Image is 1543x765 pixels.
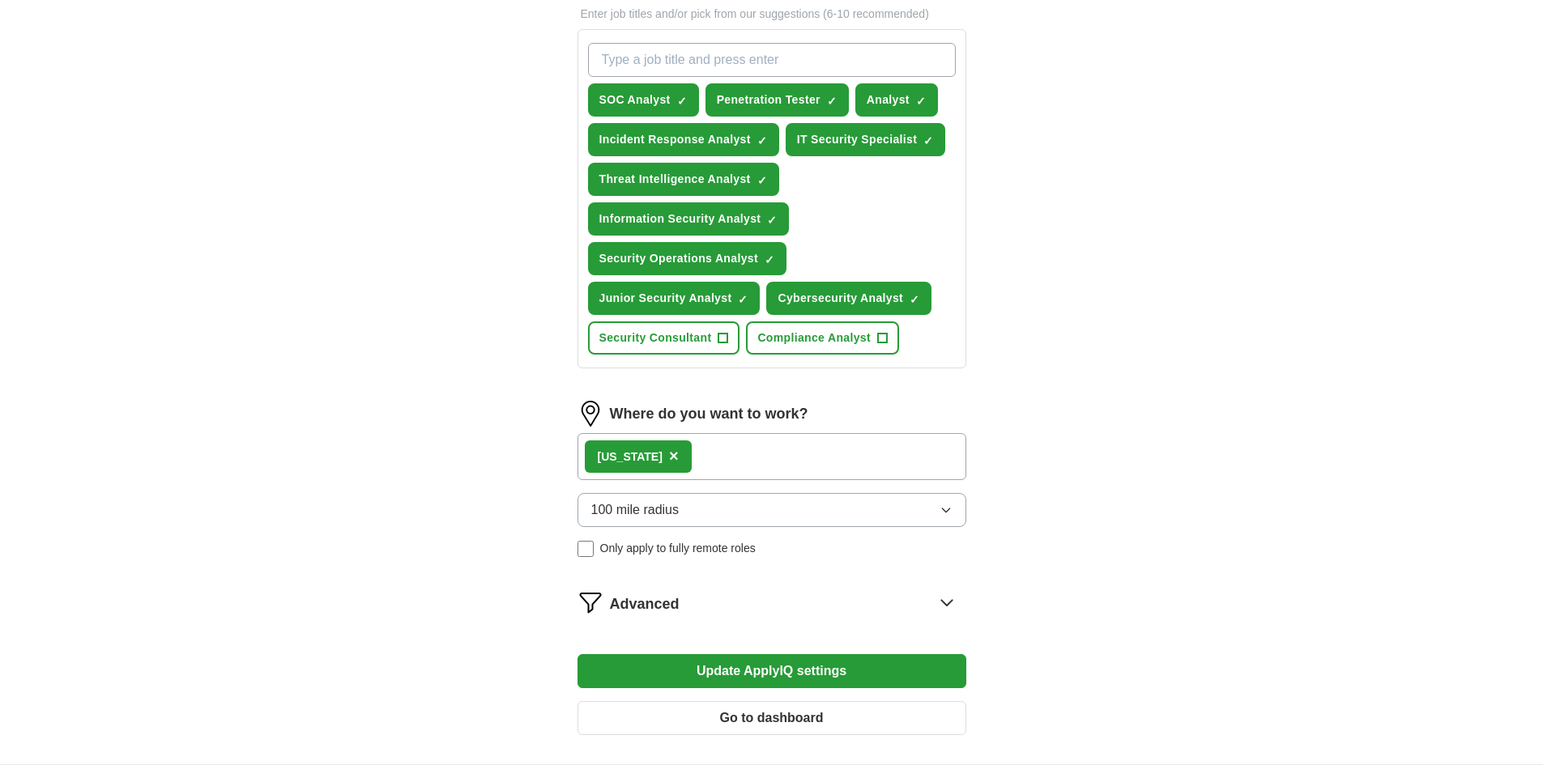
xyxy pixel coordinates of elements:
button: × [669,444,679,469]
span: IT Security Specialist [797,131,918,148]
span: ✓ [910,293,919,306]
span: Cybersecurity Analyst [778,290,903,307]
span: SOC Analyst [599,91,671,108]
span: Incident Response Analyst [599,131,751,148]
button: IT Security Specialist✓ [786,123,946,156]
span: Compliance Analyst [757,329,871,346]
button: Compliance Analyst [746,321,899,355]
button: 100 mile radius [578,493,966,527]
span: ✓ [757,174,767,187]
button: Security Operations Analyst✓ [588,242,786,275]
span: ✓ [923,134,933,147]
button: Analyst✓ [855,83,938,117]
img: filter [578,589,603,615]
button: Incident Response Analyst✓ [588,123,779,156]
button: Information Security Analyst✓ [588,202,790,236]
label: Where do you want to work? [610,403,808,425]
button: Penetration Tester✓ [705,83,849,117]
img: location.png [578,401,603,427]
button: Threat Intelligence Analyst✓ [588,163,779,196]
span: ✓ [757,134,767,147]
button: Update ApplyIQ settings [578,654,966,688]
button: Cybersecurity Analyst✓ [766,282,931,315]
span: Advanced [610,593,680,615]
button: Junior Security Analyst✓ [588,282,761,315]
span: Only apply to fully remote roles [600,540,756,557]
button: Security Consultant [588,321,740,355]
span: ✓ [677,95,687,108]
span: ✓ [767,214,777,227]
button: Go to dashboard [578,701,966,735]
span: Security Consultant [599,329,712,346]
button: SOC Analyst✓ [588,83,699,117]
span: Analyst [867,91,910,108]
span: Information Security Analyst [599,210,761,227]
span: Penetration Tester [717,91,821,108]
span: 100 mile radius [591,500,680,520]
span: Junior Security Analyst [599,290,732,307]
span: ✓ [827,95,837,108]
span: × [669,447,679,465]
p: Enter job titles and/or pick from our suggestions (6-10 recommended) [578,6,966,23]
span: ✓ [765,253,774,266]
input: Type a job title and press enter [588,43,956,77]
div: [US_STATE] [598,448,663,465]
input: Only apply to fully remote roles [578,541,594,557]
span: ✓ [916,95,926,108]
span: ✓ [738,293,748,306]
span: Security Operations Analyst [599,250,758,267]
span: Threat Intelligence Analyst [599,171,751,188]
